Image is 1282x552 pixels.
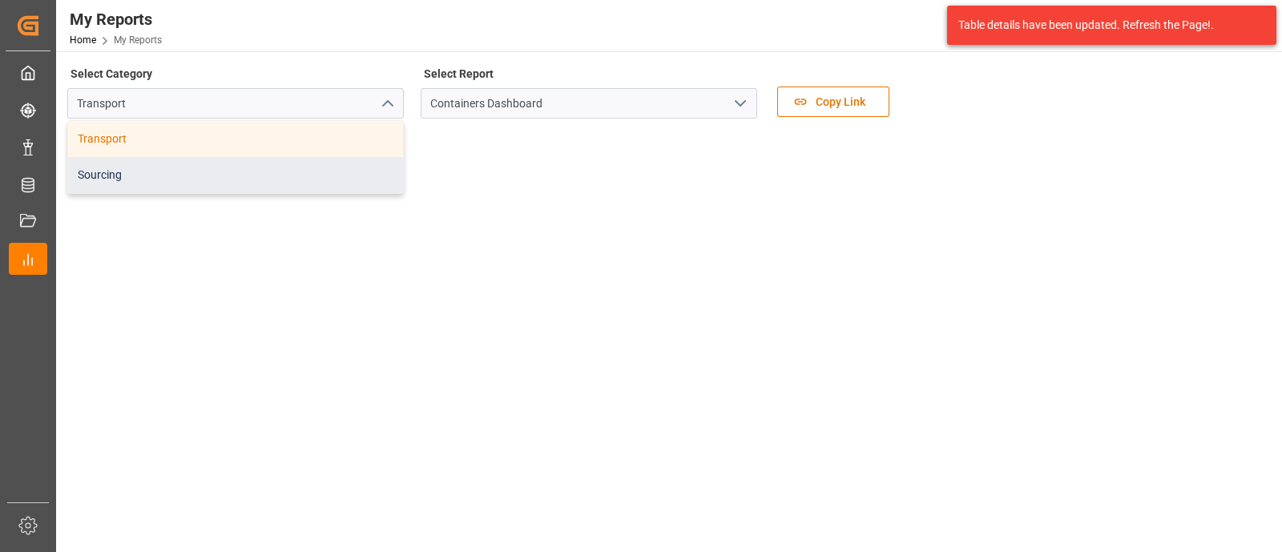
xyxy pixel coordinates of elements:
[70,34,96,46] a: Home
[68,121,403,157] div: Transport
[777,87,889,117] button: Copy Link
[67,88,404,119] input: Type to search/select
[70,7,162,31] div: My Reports
[728,91,752,116] button: open menu
[808,94,873,111] span: Copy Link
[421,88,757,119] input: Type to search/select
[421,62,496,85] label: Select Report
[68,157,403,193] div: Sourcing
[958,17,1253,34] div: Table details have been updated. Refresh the Page!.
[374,91,398,116] button: close menu
[67,62,155,85] label: Select Category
